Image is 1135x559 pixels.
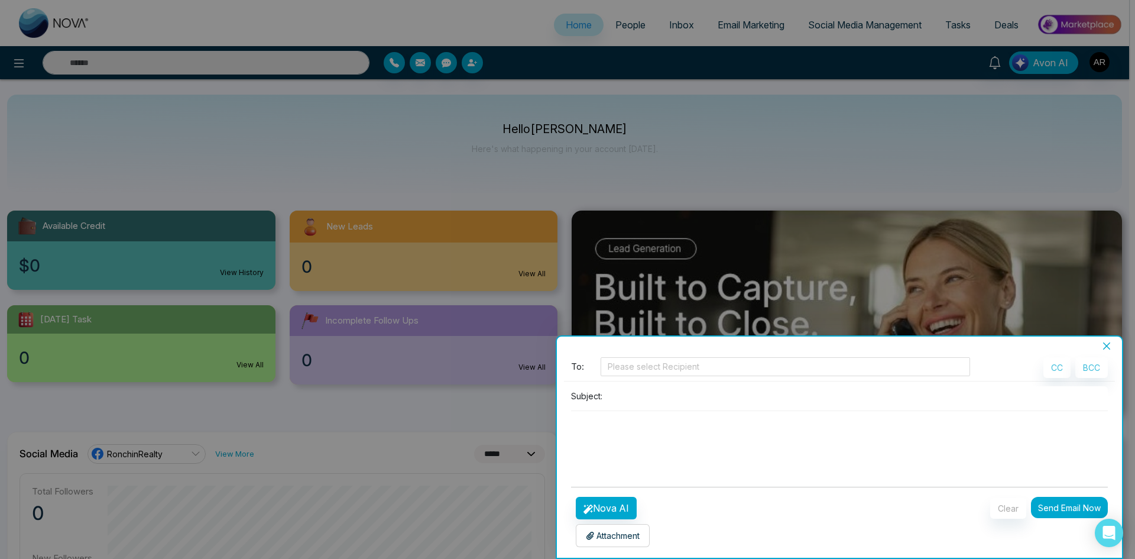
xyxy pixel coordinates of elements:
span: close [1102,341,1111,351]
button: Clear [990,498,1026,519]
button: CC [1043,357,1071,378]
p: Attachment [586,529,640,542]
button: Close [1098,341,1115,351]
button: BCC [1075,357,1108,378]
span: To: [571,360,584,374]
div: Open Intercom Messenger [1095,519,1123,547]
p: Subject: [571,390,602,402]
button: Send Email Now [1031,497,1108,518]
button: Nova AI [576,497,637,519]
